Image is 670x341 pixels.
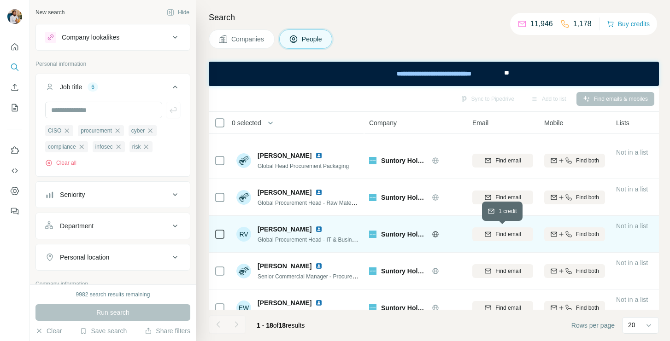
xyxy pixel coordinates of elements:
span: Suntory Holdings [381,266,427,276]
img: LinkedIn logo [315,189,323,196]
button: Company lookalikes [36,26,190,48]
div: Company lookalikes [62,33,119,42]
span: [PERSON_NAME] [258,188,311,197]
span: [PERSON_NAME] [258,151,311,160]
button: Find both [544,301,605,315]
span: Company [369,118,397,127]
img: LinkedIn logo [315,152,323,159]
button: Enrich CSV [7,79,22,96]
button: Find both [544,264,605,278]
button: Find email [472,154,533,168]
span: Global Procurement Head - Raw Materials [258,199,361,206]
span: Suntory Holdings [381,230,427,239]
span: Global Procurement Head - IT & Business Services [258,236,383,243]
img: Avatar [7,9,22,24]
span: results [257,322,305,329]
span: Find email [495,304,521,312]
span: 1 - 18 [257,322,273,329]
p: Personal information [35,60,190,68]
button: Feedback [7,203,22,220]
button: Clear [35,326,62,335]
button: Search [7,59,22,75]
div: Department [60,221,94,231]
span: CISO [48,127,61,135]
span: Find both [576,156,599,165]
img: Avatar [236,190,251,205]
button: Find both [544,227,605,241]
span: [PERSON_NAME] [258,261,311,271]
span: Senior Commercial Manager - Procurement [258,272,364,280]
span: compliance [48,143,76,151]
div: Job title [60,82,82,92]
div: EW [236,301,251,315]
button: Seniority [36,184,190,206]
button: Find both [544,191,605,204]
span: Not in a list [616,149,648,156]
span: Find both [576,230,599,238]
div: Personal location [60,253,109,262]
span: Suntory Holdings [381,303,427,312]
button: Find email [472,301,533,315]
div: RV [236,227,251,242]
iframe: Banner [209,62,659,86]
span: procurement [81,127,112,135]
span: [PERSON_NAME] [258,225,311,234]
img: LinkedIn logo [315,225,323,233]
span: Not in a list [616,222,648,230]
div: 6 [88,83,98,91]
span: cyber [131,127,145,135]
img: Logo of Suntory Holdings [369,231,376,238]
img: Logo of Suntory Holdings [369,194,376,201]
button: Quick start [7,39,22,55]
button: Department [36,215,190,237]
span: Find both [576,193,599,202]
span: risk [132,143,141,151]
span: Find email [495,193,521,202]
button: Find email [472,227,533,241]
img: Logo of Suntory Holdings [369,267,376,275]
button: My lists [7,99,22,116]
span: Companies [231,35,265,44]
span: Not in a list [616,259,648,266]
img: Avatar [236,153,251,168]
button: Find both [544,154,605,168]
span: Find both [576,267,599,275]
button: Use Surfe on LinkedIn [7,142,22,159]
p: 1,178 [573,18,592,29]
span: Find email [495,156,521,165]
span: Not in a list [616,296,648,303]
span: 0 selected [232,118,261,127]
span: Find both [576,304,599,312]
span: Suntory Holdings [381,193,427,202]
p: 11,946 [530,18,553,29]
button: Use Surfe API [7,162,22,179]
span: Email [472,118,488,127]
span: [PERSON_NAME] [258,298,311,307]
span: People [302,35,323,44]
button: Dashboard [7,183,22,199]
img: LinkedIn logo [315,262,323,270]
p: 20 [628,320,635,329]
span: of [273,322,279,329]
button: Buy credits [607,17,650,30]
span: Rows per page [571,321,615,330]
img: Logo of Suntory Holdings [369,304,376,312]
span: Global Head Procurement Packaging [258,163,349,169]
span: Not in a list [616,185,648,193]
span: 18 [279,322,286,329]
p: Company information [35,280,190,288]
span: Find email [495,267,521,275]
span: Lists [616,118,629,127]
button: Find email [472,264,533,278]
button: Job title6 [36,76,190,102]
button: Find email [472,191,533,204]
div: 9982 search results remaining [76,290,150,299]
div: New search [35,8,65,17]
span: infosec [95,143,113,151]
button: Clear all [45,159,76,167]
button: Share filters [145,326,190,335]
span: Suntory Holdings [381,156,427,165]
span: Mobile [544,118,563,127]
h4: Search [209,11,659,24]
